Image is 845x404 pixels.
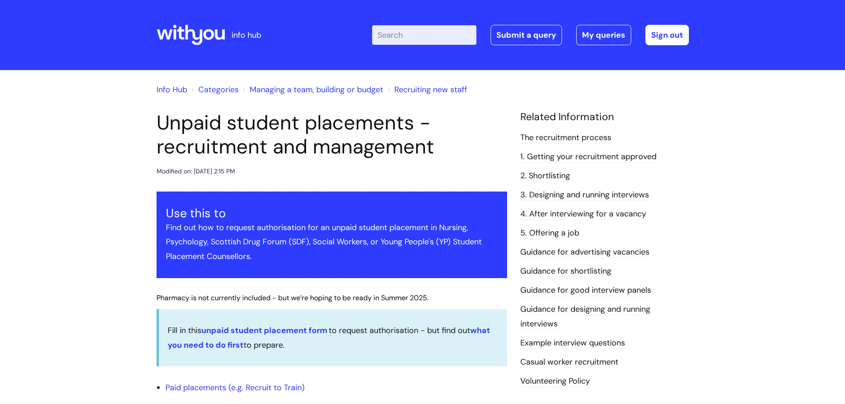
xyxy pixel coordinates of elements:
a: Guidance for designing and running interviews [520,304,650,329]
span: Pharmacy is not currently included - but we’re hoping to be ready in Summer 2025. [157,293,428,302]
li: Managing a team, building or budget [241,82,383,97]
a: what you need to do first [168,325,491,350]
a: Categories [198,84,239,95]
a: Info Hub [157,84,187,95]
h3: Use this to [166,206,498,220]
a: 4. After interviewing for a vacancy [520,208,646,220]
li: Solution home [189,82,239,97]
div: Modified on: [DATE] 2:15 PM [157,166,235,177]
a: Guidance for advertising vacancies [520,247,649,258]
a: 3. Designing and running interviews [520,189,649,201]
h1: Unpaid student placements - recruitment and management [157,111,507,159]
p: Fill in this to request authorisation - but find out to prepare. [168,323,498,352]
li: Recruiting new staff [385,82,467,97]
a: Submit a query [491,25,562,45]
a: Guidance for good interview panels [520,285,651,296]
a: 5. Offering a job [520,227,579,239]
a: 2. Shortlisting [520,170,570,182]
a: unpaid student placement form [201,325,327,336]
a: Managing a team, building or budget [250,84,383,95]
a: Example interview questions [520,337,625,349]
input: Search [372,25,476,45]
p: info hub [232,28,261,42]
a: Paid placements (e.g. Recruit to Train) [165,382,305,393]
a: Volunteering Policy [520,376,590,387]
a: Recruiting new staff [394,84,467,95]
a: The recruitment process [520,132,611,144]
p: Find out how to request authorisation for an unpaid student placement in Nursing, Psychology, Sco... [166,220,498,263]
div: | - [372,25,689,45]
a: My queries [576,25,631,45]
a: Casual worker recruitment [520,357,618,368]
a: Sign out [645,25,689,45]
a: 1. Getting your recruitment approved [520,151,656,163]
h4: Related Information [520,111,689,123]
a: Guidance for shortlisting [520,266,611,277]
